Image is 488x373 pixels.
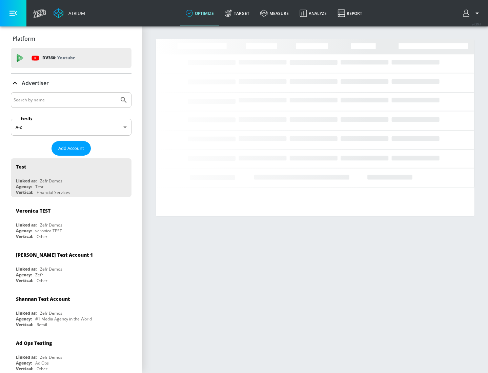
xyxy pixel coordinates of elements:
[16,266,37,272] div: Linked as:
[16,360,32,366] div: Agency:
[16,234,33,239] div: Vertical:
[11,29,131,48] div: Platform
[40,222,62,228] div: Zefr Demos
[16,272,32,278] div: Agency:
[16,222,37,228] div: Linked as:
[35,272,43,278] div: Zefr
[16,252,93,258] div: [PERSON_NAME] Test Account 1
[180,1,219,25] a: optimize
[16,310,37,316] div: Linked as:
[11,247,131,285] div: [PERSON_NAME] Test Account 1Linked as:Zefr DemosAgency:ZefrVertical:Other
[16,296,70,302] div: Shannan Test Account
[35,360,49,366] div: Ad Ops
[37,278,47,283] div: Other
[11,158,131,197] div: TestLinked as:Zefr DemosAgency:TestVertical:Financial Services
[66,10,85,16] div: Atrium
[16,228,32,234] div: Agency:
[11,48,131,68] div: DV360: Youtube
[16,278,33,283] div: Vertical:
[472,22,481,26] span: v 4.25.4
[11,202,131,241] div: Veronica TESTLinked as:Zefr DemosAgency:veronica TESTVertical:Other
[54,8,85,18] a: Atrium
[16,322,33,328] div: Vertical:
[37,234,47,239] div: Other
[16,366,33,372] div: Vertical:
[255,1,294,25] a: measure
[35,316,92,322] div: #1 Media Agency in the World
[40,178,62,184] div: Zefr Demos
[37,190,70,195] div: Financial Services
[16,178,37,184] div: Linked as:
[52,141,91,156] button: Add Account
[16,163,26,170] div: Test
[40,266,62,272] div: Zefr Demos
[57,54,75,61] p: Youtube
[294,1,332,25] a: Analyze
[11,291,131,329] div: Shannan Test AccountLinked as:Zefr DemosAgency:#1 Media Agency in the WorldVertical:Retail
[19,116,34,121] label: Sort By
[35,184,43,190] div: Test
[16,184,32,190] div: Agency:
[58,144,84,152] span: Add Account
[13,35,35,42] p: Platform
[16,190,33,195] div: Vertical:
[22,79,49,87] p: Advertiser
[37,322,47,328] div: Retail
[16,354,37,360] div: Linked as:
[11,74,131,93] div: Advertiser
[16,340,52,346] div: Ad Ops Testing
[16,208,50,214] div: Veronica TEST
[37,366,47,372] div: Other
[42,54,75,62] p: DV360:
[219,1,255,25] a: Target
[332,1,368,25] a: Report
[35,228,62,234] div: veronica TEST
[16,316,32,322] div: Agency:
[40,354,62,360] div: Zefr Demos
[11,119,131,136] div: A-Z
[14,96,116,104] input: Search by name
[40,310,62,316] div: Zefr Demos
